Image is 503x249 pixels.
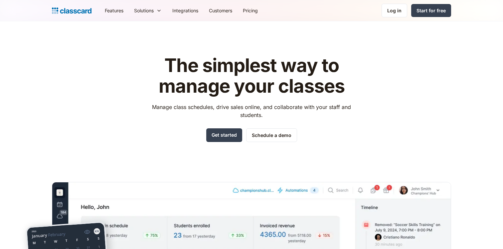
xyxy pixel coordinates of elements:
a: Features [99,3,129,18]
a: Integrations [167,3,204,18]
a: Log in [382,4,407,17]
div: Start for free [417,7,446,14]
div: Solutions [129,3,167,18]
a: Pricing [238,3,263,18]
a: Schedule a demo [246,128,297,142]
div: Solutions [134,7,154,14]
h1: The simplest way to manage your classes [146,55,357,96]
a: Start for free [411,4,451,17]
a: home [52,6,91,15]
p: Manage class schedules, drive sales online, and collaborate with your staff and students. [146,103,357,119]
a: Get started [206,128,242,142]
div: Log in [387,7,402,14]
a: Customers [204,3,238,18]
